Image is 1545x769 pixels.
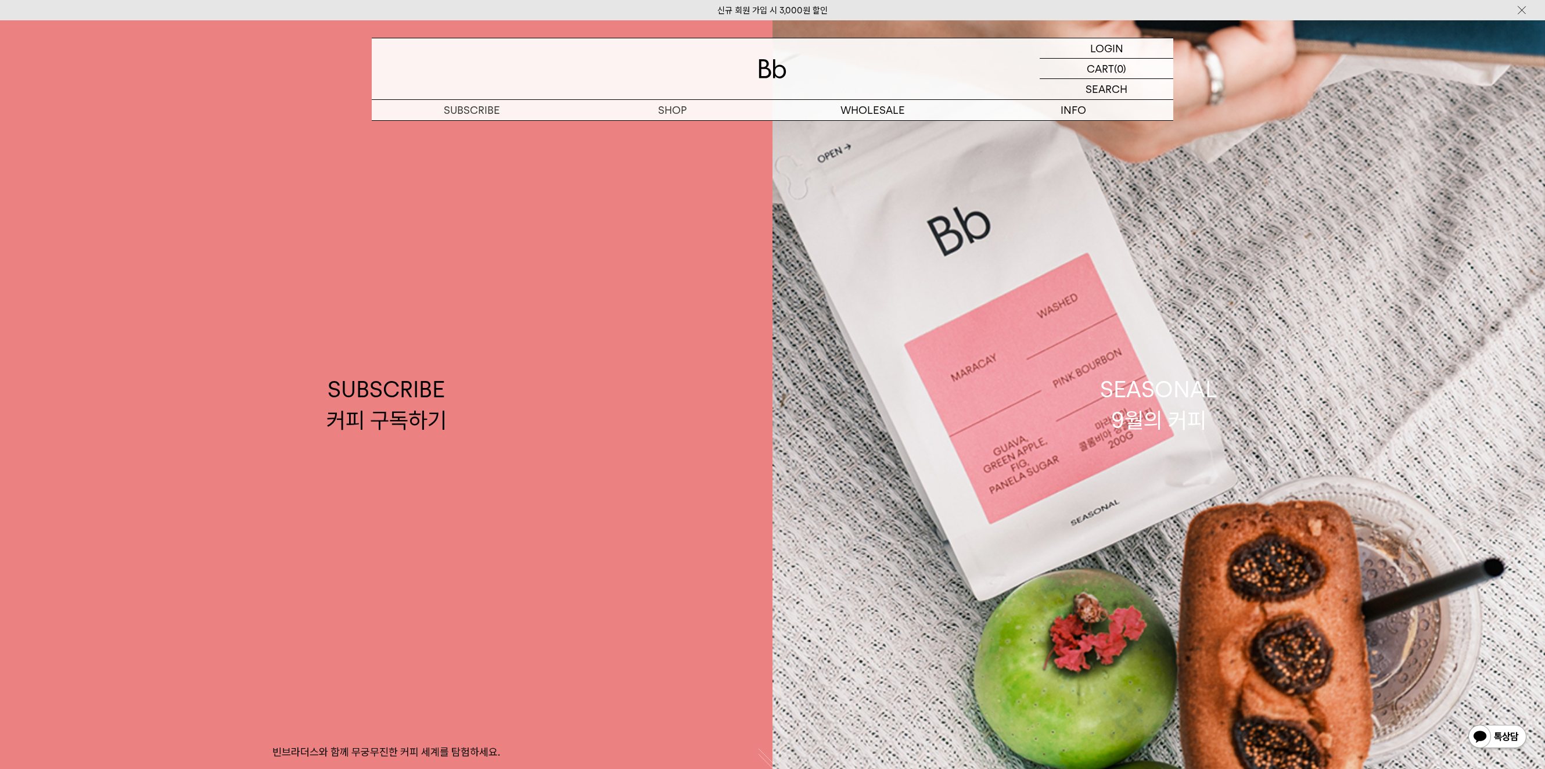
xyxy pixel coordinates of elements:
a: SUBSCRIBE [372,100,572,120]
a: LOGIN [1040,38,1173,59]
img: 로고 [759,59,786,78]
p: WHOLESALE [772,100,973,120]
p: CART [1087,59,1114,78]
p: INFO [973,100,1173,120]
p: SEARCH [1086,79,1127,99]
div: SUBSCRIBE 커피 구독하기 [326,374,447,436]
p: (0) [1114,59,1126,78]
a: CART (0) [1040,59,1173,79]
img: 카카오톡 채널 1:1 채팅 버튼 [1467,724,1528,752]
a: 신규 회원 가입 시 3,000원 할인 [717,5,828,16]
p: LOGIN [1090,38,1123,58]
a: SHOP [572,100,772,120]
div: SEASONAL 9월의 커피 [1100,374,1217,436]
